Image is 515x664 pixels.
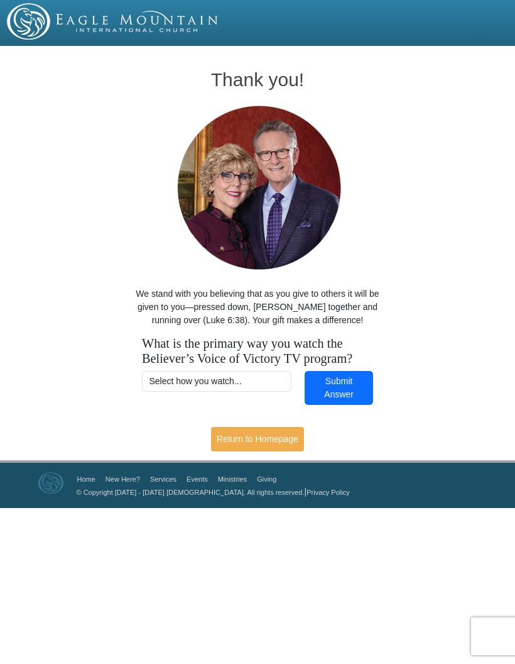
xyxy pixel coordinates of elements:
img: EMIC [7,3,219,40]
p: We stand with you believing that as you give to others it will be given to you—pressed down, [PER... [136,287,380,327]
a: Events [187,475,208,483]
button: Submit Answer [305,371,373,406]
a: New Here? [106,475,140,483]
a: © Copyright [DATE] - [DATE] [DEMOGRAPHIC_DATA]. All rights reserved. [77,489,305,496]
img: Eagle Mountain International Church [38,472,63,494]
a: Return to Homepage [211,427,304,451]
h1: Thank you! [136,69,380,90]
a: Home [77,475,95,483]
a: Services [150,475,176,483]
h4: What is the primary way you watch the Believer’s Voice of Victory TV program? [142,336,373,367]
img: Pastors George and Terri Pearsons [165,102,350,275]
p: | [72,485,350,499]
a: Giving [257,475,276,483]
a: Ministries [218,475,247,483]
a: Privacy Policy [306,489,349,496]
